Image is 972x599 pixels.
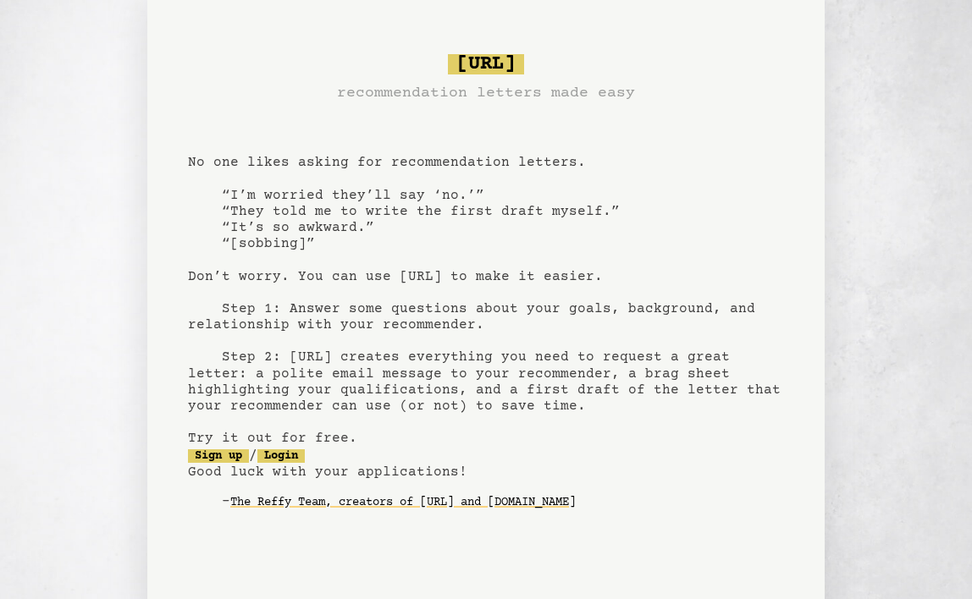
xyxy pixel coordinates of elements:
[188,47,784,543] pre: No one likes asking for recommendation letters. “I’m worried they’ll say ‘no.’” “They told me to ...
[188,449,249,463] a: Sign up
[222,494,784,511] div: -
[448,54,524,74] span: [URL]
[230,489,576,516] a: The Reffy Team, creators of [URL] and [DOMAIN_NAME]
[257,449,305,463] a: Login
[337,81,635,105] h3: recommendation letters made easy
